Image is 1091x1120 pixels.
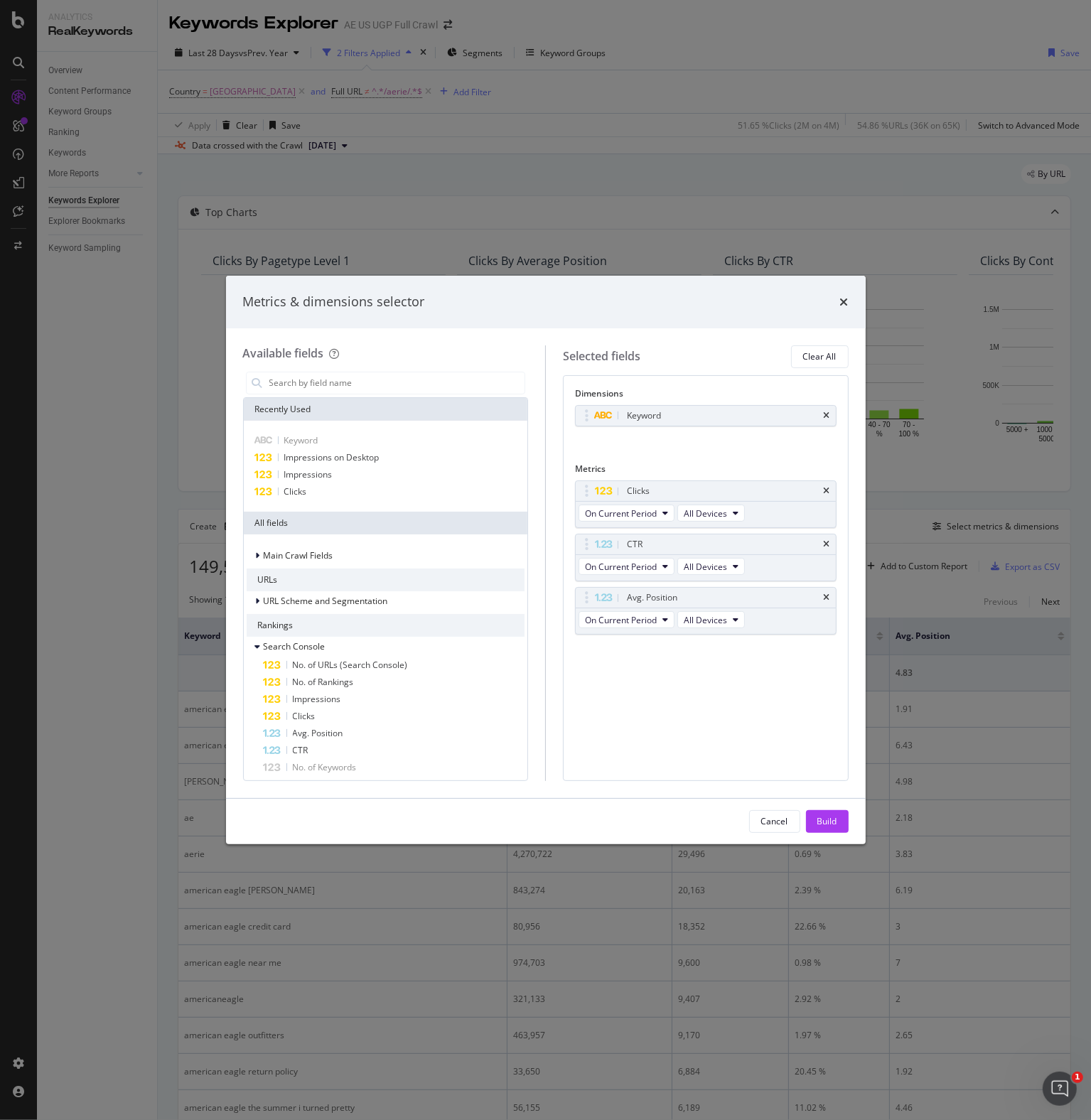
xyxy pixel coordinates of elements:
div: ClickstimesOn Current PeriodAll Devices [575,480,837,528]
div: Dimensions [575,387,837,405]
div: times [824,487,830,495]
span: Impressions [284,468,333,480]
div: CTR [627,537,643,551]
div: Avg. PositiontimesOn Current PeriodAll Devices [575,587,837,635]
div: times [824,411,830,420]
div: Rankings [247,614,525,637]
button: All Devices [677,558,745,575]
div: times [840,293,849,311]
span: On Current Period [585,614,657,626]
span: URL Scheme and Segmentation [264,595,388,607]
div: Keywordtimes [575,405,837,426]
div: Recently Used [244,398,528,421]
span: Avg. Position [293,727,343,739]
input: Search by field name [268,372,525,394]
div: CTRtimesOn Current PeriodAll Devices [575,534,837,581]
span: Impressions on Desktop [284,451,380,463]
div: Metrics & dimensions selector [243,293,425,311]
div: times [824,593,830,602]
div: URLs [247,569,525,591]
span: No. of Rankings [293,676,354,688]
span: On Current Period [585,507,657,519]
span: 1 [1072,1072,1083,1083]
button: On Current Period [579,505,675,522]
span: On Current Period [585,561,657,573]
div: All fields [244,512,528,534]
div: Build [817,815,837,827]
button: All Devices [677,505,745,522]
div: Clear All [803,350,837,362]
span: Clicks [293,710,316,722]
button: On Current Period [579,611,675,628]
iframe: Intercom live chat [1043,1072,1077,1106]
div: times [824,540,830,549]
span: Clicks [284,485,307,497]
div: Clicks [627,484,650,498]
div: modal [226,276,866,844]
button: Cancel [749,810,800,833]
div: Avg. Position [627,591,677,605]
span: All Devices [684,561,727,573]
button: Clear All [791,345,849,368]
button: All Devices [677,611,745,628]
button: Build [806,810,849,833]
span: Search Console [264,640,326,652]
div: Cancel [761,815,788,827]
span: Main Crawl Fields [264,549,333,561]
div: Selected fields [563,348,640,365]
span: No. of Keywords [293,761,357,773]
div: Keyword [627,409,661,423]
div: Available fields [243,345,324,361]
span: CTR [293,744,308,756]
span: All Devices [684,614,727,626]
button: On Current Period [579,558,675,575]
span: Impressions [293,693,341,705]
span: Keyword [284,434,318,446]
span: No. of URLs (Search Console) [293,659,408,671]
span: All Devices [684,507,727,519]
div: Metrics [575,463,837,480]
